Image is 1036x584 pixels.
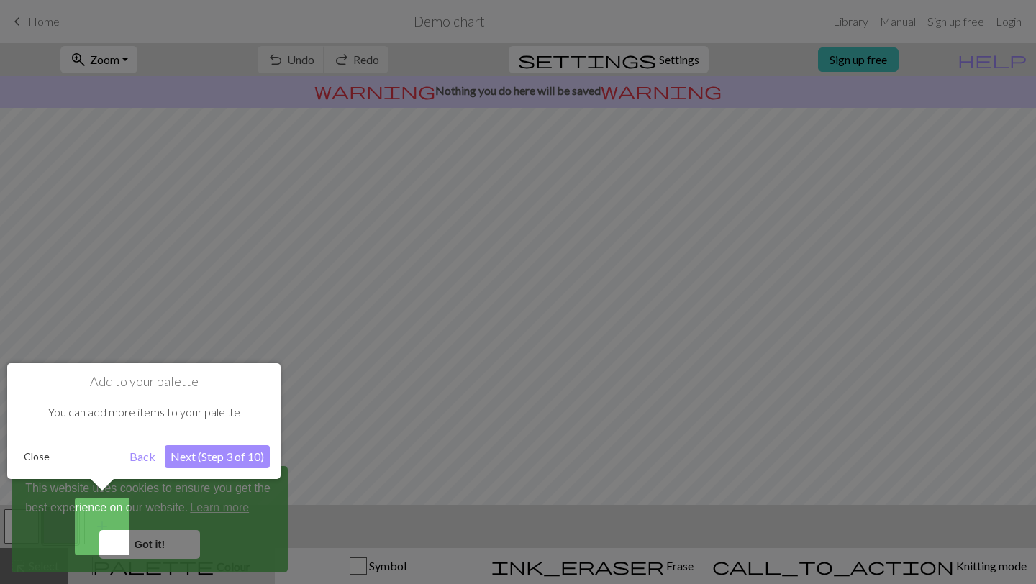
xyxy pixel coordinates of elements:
[18,390,270,434] div: You can add more items to your palette
[18,446,55,467] button: Close
[165,445,270,468] button: Next (Step 3 of 10)
[124,445,161,468] button: Back
[18,374,270,390] h1: Add to your palette
[7,363,281,479] div: Add to your palette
